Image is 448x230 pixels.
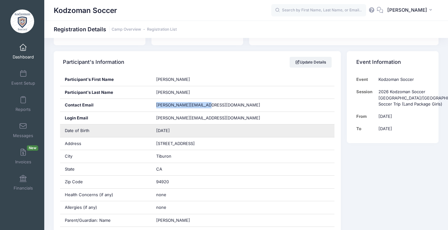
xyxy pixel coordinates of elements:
div: Date of Birth [60,124,152,137]
div: Participant's Last Name [60,86,152,99]
a: Reports [8,93,38,115]
input: Search by First Name, Last Name, or Email... [271,4,366,17]
td: Session [356,86,376,110]
span: 94920 [156,179,169,184]
div: Zip Code [60,176,152,188]
a: Registration List [147,27,177,32]
a: Camp Overview [112,27,141,32]
span: [PERSON_NAME][EMAIL_ADDRESS][DOMAIN_NAME] [156,115,260,121]
h4: Event Information [356,53,401,71]
span: [PERSON_NAME] [156,218,190,223]
img: Kodzoman Soccer [10,9,34,33]
span: Invoices [15,159,31,165]
div: Allergies (if any) [60,201,152,214]
span: CA [156,166,162,172]
div: Health Concerns (if any) [60,189,152,201]
span: Dashboard [13,54,34,60]
span: Event Setup [11,81,35,86]
a: Dashboard [8,40,38,63]
div: City [60,150,152,163]
span: none [156,205,166,210]
span: Financials [14,185,33,191]
span: New [27,145,38,151]
span: Messages [13,133,33,138]
a: Financials [8,172,38,194]
td: From [356,110,376,123]
span: [STREET_ADDRESS] [156,141,195,146]
h4: Participant's Information [63,53,124,71]
span: [PERSON_NAME] [387,7,427,14]
span: [PERSON_NAME] [156,90,190,95]
div: State [60,163,152,176]
div: Address [60,137,152,150]
span: [PERSON_NAME] [156,77,190,82]
a: InvoicesNew [8,145,38,167]
a: Messages [8,119,38,141]
button: [PERSON_NAME] [383,3,439,18]
td: To [356,123,376,135]
a: Update Details [290,57,332,68]
div: Parent/Guardian: Name [60,214,152,227]
h1: Registration Details [54,26,177,33]
span: Tiburon [156,154,171,159]
div: Participant's First Name [60,73,152,86]
div: Contact Email [60,99,152,112]
span: none [156,192,166,197]
span: [DATE] [156,128,170,133]
div: Login Email [60,112,152,124]
span: [PERSON_NAME][EMAIL_ADDRESS][DOMAIN_NAME] [156,102,260,107]
td: Event [356,73,376,86]
a: Event Setup [8,67,38,89]
h1: Kodzoman Soccer [54,3,117,18]
span: Reports [15,107,31,112]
